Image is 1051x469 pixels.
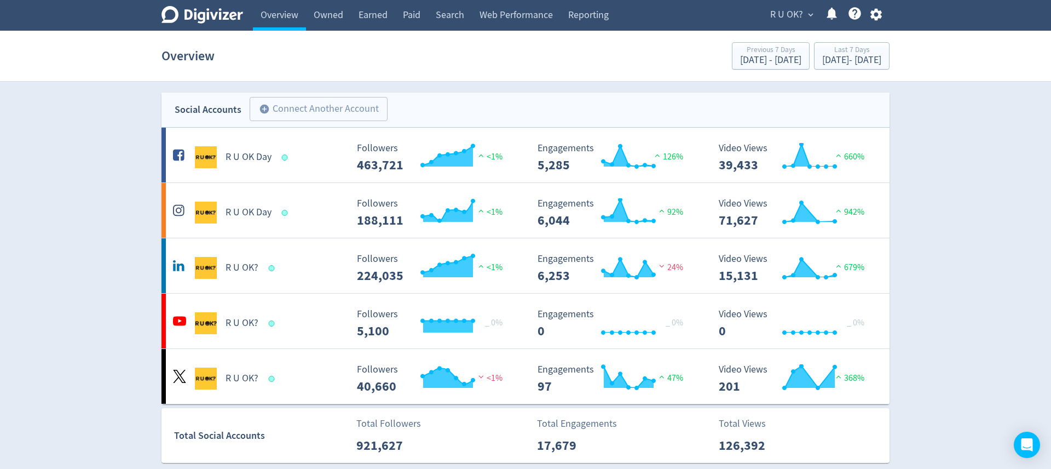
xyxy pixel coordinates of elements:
[822,46,881,55] div: Last 7 Days
[195,146,217,168] img: R U OK Day undefined
[770,6,803,24] span: R U OK?
[833,373,844,381] img: positive-performance.svg
[713,309,877,338] svg: Video Views 0
[833,373,864,384] span: 368%
[532,143,696,172] svg: Engagements 5,285
[161,238,890,293] a: R U OK? undefinedR U OK? Followers --- Followers 224,035 <1% Engagements 6,253 Engagements 6,253 ...
[476,262,503,273] span: <1%
[537,416,617,431] p: Total Engagements
[269,376,278,382] span: Data last synced: 26 Aug 2025, 7:02pm (AEST)
[195,368,217,390] img: R U OK? undefined
[713,198,877,227] svg: Video Views 71,627
[161,38,215,73] h1: Overview
[833,262,844,270] img: positive-performance.svg
[351,198,516,227] svg: Followers ---
[537,436,600,455] p: 17,679
[532,254,696,283] svg: Engagements 6,253
[356,436,419,455] p: 921,627
[656,207,667,215] img: positive-performance.svg
[822,55,881,65] div: [DATE] - [DATE]
[226,261,258,274] h5: R U OK?
[732,42,810,70] button: Previous 7 Days[DATE] - [DATE]
[195,202,217,224] img: R U OK Day undefined
[485,317,503,328] span: _ 0%
[351,254,516,283] svg: Followers ---
[476,373,503,384] span: <1%
[833,207,844,215] img: positive-performance.svg
[269,321,278,327] span: Data last synced: 26 Aug 2025, 10:01pm (AEST)
[476,151,503,162] span: <1%
[241,99,388,121] a: Connect Another Account
[833,207,864,218] span: 942%
[713,254,877,283] svg: Video Views 15,131
[476,262,487,270] img: positive-performance.svg
[652,151,663,159] img: positive-performance.svg
[351,143,516,172] svg: Followers ---
[713,364,877,393] svg: Video Views 201
[833,262,864,273] span: 679%
[833,151,864,162] span: 660%
[847,317,864,328] span: _ 0%
[161,349,890,404] a: R U OK? undefinedR U OK? Followers --- Followers 40,660 <1% Engagements 97 Engagements 97 47% Vid...
[833,151,844,159] img: positive-performance.svg
[356,416,421,431] p: Total Followers
[1014,432,1040,458] div: Open Intercom Messenger
[226,151,272,164] h5: R U OK Day
[532,364,696,393] svg: Engagements 97
[282,210,291,216] span: Data last synced: 26 Aug 2025, 10:02pm (AEST)
[532,198,696,227] svg: Engagements 6,044
[259,104,270,115] span: add_circle
[719,416,782,431] p: Total Views
[656,373,683,384] span: 47%
[740,46,801,55] div: Previous 7 Days
[195,257,217,279] img: R U OK? undefined
[250,97,388,121] button: Connect Another Account
[656,262,667,270] img: negative-performance.svg
[656,373,667,381] img: positive-performance.svg
[476,207,487,215] img: positive-performance.svg
[740,55,801,65] div: [DATE] - [DATE]
[161,183,890,238] a: R U OK Day undefinedR U OK Day Followers --- Followers 188,111 <1% Engagements 6,044 Engagements ...
[351,309,516,338] svg: Followers ---
[476,373,487,381] img: negative-performance.svg
[226,317,258,330] h5: R U OK?
[226,372,258,385] h5: R U OK?
[269,265,278,271] span: Data last synced: 27 Aug 2025, 1:02pm (AEST)
[719,436,782,455] p: 126,392
[814,42,890,70] button: Last 7 Days[DATE]- [DATE]
[476,151,487,159] img: positive-performance.svg
[282,155,291,161] span: Data last synced: 26 Aug 2025, 9:02pm (AEST)
[652,151,683,162] span: 126%
[175,102,241,118] div: Social Accounts
[174,428,349,444] div: Total Social Accounts
[161,294,890,348] a: R U OK? undefinedR U OK? Followers --- _ 0% Followers 5,100 Engagements 0 Engagements 0 _ 0% Vide...
[226,206,272,219] h5: R U OK Day
[766,6,816,24] button: R U OK?
[666,317,683,328] span: _ 0%
[713,143,877,172] svg: Video Views 39,433
[656,207,683,218] span: 92%
[161,128,890,182] a: R U OK Day undefinedR U OK Day Followers --- Followers 463,721 <1% Engagements 5,285 Engagements ...
[806,10,816,20] span: expand_more
[532,309,696,338] svg: Engagements 0
[656,262,683,273] span: 24%
[351,364,516,393] svg: Followers ---
[476,207,503,218] span: <1%
[195,312,217,334] img: R U OK? undefined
